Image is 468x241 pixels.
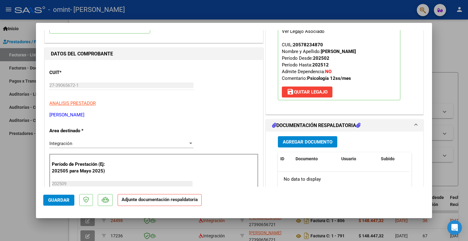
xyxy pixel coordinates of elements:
div: PREAPROBACIÓN PARA INTEGRACION [266,10,423,114]
datatable-header-cell: Documento [293,152,339,165]
span: Integración [49,141,72,146]
span: Comentario: [282,76,351,81]
div: 20578234870 [293,41,323,48]
datatable-header-cell: Acción [409,152,439,165]
p: CUIT [49,69,112,76]
p: Legajo preaprobado para Período de Prestación: [278,19,400,100]
button: Guardar [43,195,74,206]
datatable-header-cell: Usuario [339,152,378,165]
mat-icon: save [287,88,294,95]
span: Quitar Legajo [287,89,328,95]
button: Agregar Documento [278,136,337,147]
p: Area destinado * [49,127,112,134]
button: Quitar Legajo [282,87,332,97]
span: Guardar [48,197,69,203]
div: Ver Legajo Asociado [282,28,324,35]
strong: NO [325,69,331,74]
span: Documento [296,156,318,161]
div: Open Intercom Messenger [447,220,462,235]
mat-expansion-panel-header: DOCUMENTACIÓN RESPALDATORIA [266,119,423,132]
p: [PERSON_NAME] [49,112,258,119]
span: ANALISIS PRESTADOR [49,101,96,106]
span: Usuario [341,156,356,161]
p: Período de Prestación (Ej: 202505 para Mayo 2025) [52,161,113,175]
strong: 202512 [312,62,329,68]
strong: DATOS DEL COMPROBANTE [51,51,113,57]
strong: [PERSON_NAME] [321,49,356,54]
span: Subido [381,156,395,161]
h1: DOCUMENTACIÓN RESPALDATORIA [272,122,360,129]
span: CUIL: Nombre y Apellido: Período Desde: Período Hasta: Admite Dependencia: [282,42,356,81]
strong: Adjunte documentación respaldatoria [122,197,198,202]
div: No data to display [278,172,409,187]
strong: Psicología 12ss/mes [307,76,351,81]
datatable-header-cell: ID [278,152,293,165]
strong: 202502 [313,55,329,61]
span: ID [280,156,284,161]
datatable-header-cell: Subido [378,152,409,165]
span: Agregar Documento [283,139,332,145]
